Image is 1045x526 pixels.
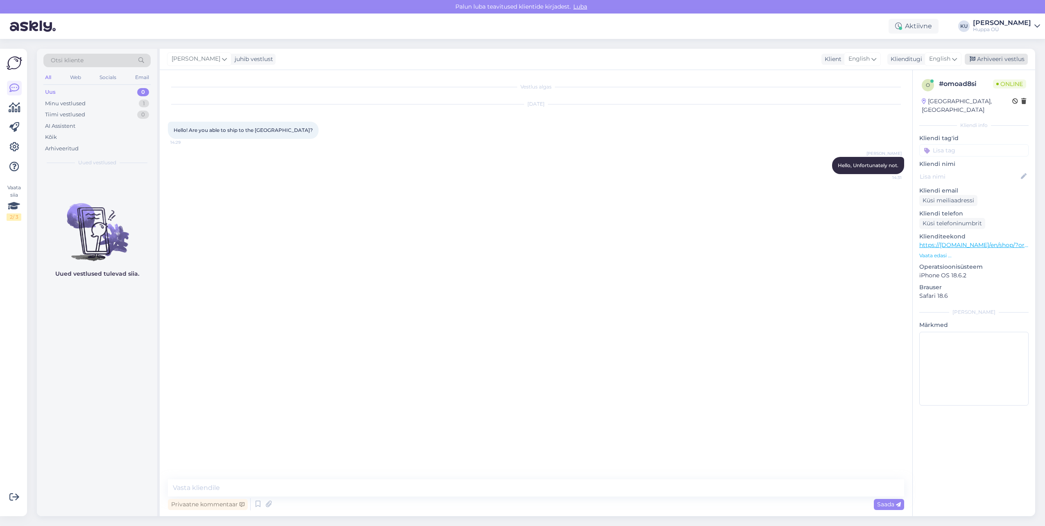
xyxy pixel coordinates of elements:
div: 2 / 3 [7,213,21,221]
span: 14:31 [871,175,902,181]
span: Luba [571,3,590,10]
span: Uued vestlused [78,159,116,166]
div: All [43,72,53,83]
span: English [929,54,950,63]
div: Kõik [45,133,57,141]
div: Email [133,72,151,83]
img: No chats [37,188,157,262]
div: # omoad8si [939,79,993,89]
p: Safari 18.6 [919,292,1029,300]
span: 14:29 [170,139,201,145]
div: Klient [821,55,841,63]
div: Huppa OÜ [973,26,1031,33]
div: Küsi telefoninumbrit [919,218,985,229]
p: Kliendi tag'id [919,134,1029,143]
span: Otsi kliente [51,56,84,65]
p: Vaata edasi ... [919,252,1029,259]
span: Online [993,79,1026,88]
input: Lisa tag [919,144,1029,156]
div: 0 [137,88,149,96]
span: [PERSON_NAME] [172,54,220,63]
div: Vestlus algas [168,83,904,91]
p: Operatsioonisüsteem [919,263,1029,271]
p: Kliendi nimi [919,160,1029,168]
p: iPhone OS 18.6.2 [919,271,1029,280]
div: Uus [45,88,56,96]
a: [PERSON_NAME]Huppa OÜ [973,20,1040,33]
div: Tiimi vestlused [45,111,85,119]
p: Kliendi telefon [919,209,1029,218]
div: Arhiveeri vestlus [965,54,1028,65]
div: Vaata siia [7,184,21,221]
p: Kliendi email [919,186,1029,195]
div: [DATE] [168,100,904,108]
p: Uued vestlused tulevad siia. [55,270,139,278]
input: Lisa nimi [920,172,1019,181]
div: Kliendi info [919,122,1029,129]
div: 1 [139,100,149,108]
span: English [848,54,870,63]
div: KU [958,20,970,32]
p: Märkmed [919,321,1029,329]
span: [PERSON_NAME] [866,150,902,156]
span: Hello! Are you able to ship to the [GEOGRAPHIC_DATA]? [174,127,313,133]
span: o [926,82,930,88]
span: Hello, Unfortunately not. [838,162,898,168]
div: Küsi meiliaadressi [919,195,977,206]
div: [PERSON_NAME] [919,308,1029,316]
div: Klienditugi [887,55,922,63]
div: [PERSON_NAME] [973,20,1031,26]
p: Klienditeekond [919,232,1029,241]
div: Web [68,72,83,83]
img: Askly Logo [7,55,22,71]
div: Arhiveeritud [45,145,79,153]
span: Saada [877,501,901,508]
div: Minu vestlused [45,100,86,108]
div: Privaatne kommentaar [168,499,248,510]
div: Aktiivne [889,19,939,34]
div: juhib vestlust [231,55,273,63]
div: 0 [137,111,149,119]
div: [GEOGRAPHIC_DATA], [GEOGRAPHIC_DATA] [922,97,1012,114]
div: AI Assistent [45,122,75,130]
p: Brauser [919,283,1029,292]
div: Socials [98,72,118,83]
